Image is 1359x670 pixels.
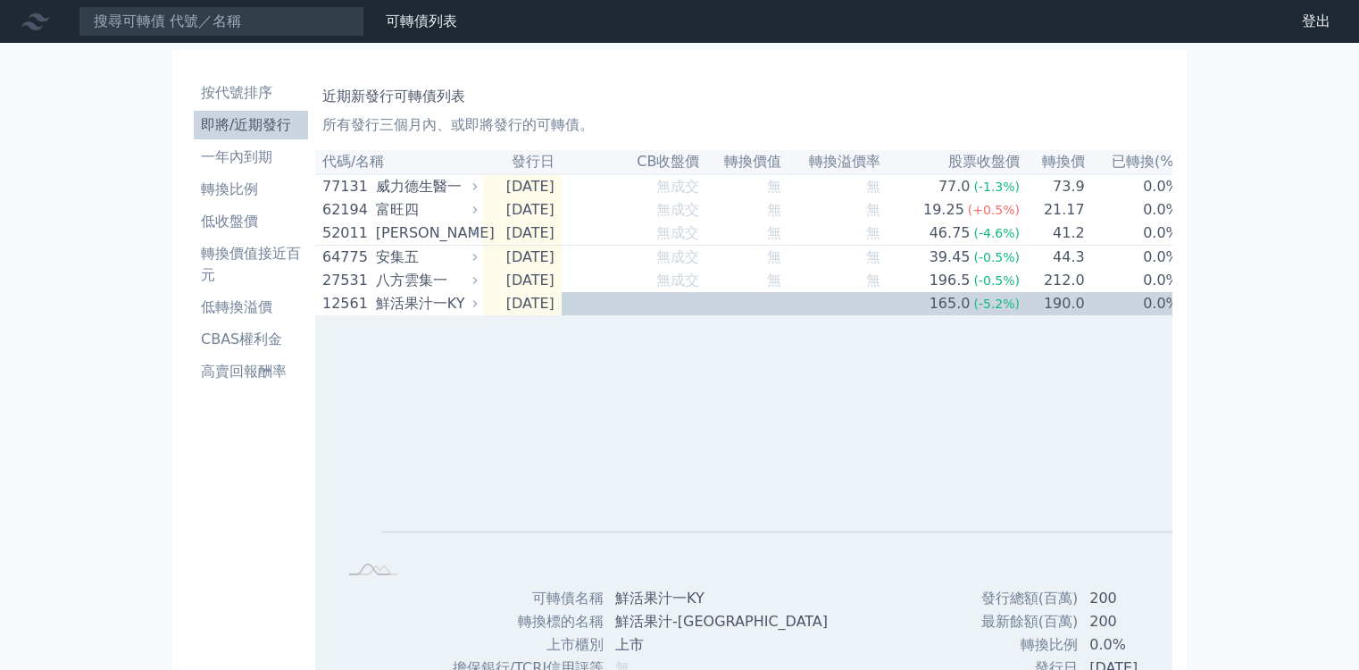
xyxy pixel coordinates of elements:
th: 股票收盤價 [881,150,1021,174]
li: CBAS權利金 [194,329,308,350]
span: (-0.5%) [974,273,1021,288]
td: 0.0% [1086,198,1180,222]
div: [PERSON_NAME] [376,222,473,244]
a: 按代號排序 [194,79,308,107]
div: 62194 [322,199,371,221]
div: 安集五 [376,247,473,268]
li: 一年內到期 [194,147,308,168]
th: CB收盤價 [562,150,701,174]
td: [DATE] [483,246,562,270]
td: 200 [1079,587,1213,610]
span: 無 [866,201,880,218]
div: 八方雲集一 [376,270,473,291]
div: 39.45 [926,247,974,268]
td: 0.0% [1086,269,1180,292]
td: 轉換標的名稱 [431,610,604,633]
p: 所有發行三個月內、或即將發行的可轉債。 [322,114,1165,136]
span: 無 [767,178,781,195]
a: 高賣回報酬率 [194,357,308,386]
td: 0.0% [1086,174,1180,198]
li: 即將/近期發行 [194,114,308,136]
input: 搜尋可轉債 代號／名稱 [79,6,364,37]
td: 發行總額(百萬) [963,587,1079,610]
span: (+0.5%) [968,203,1020,217]
td: 212.0 [1021,269,1086,292]
td: [DATE] [483,222,562,246]
a: CBAS權利金 [194,325,308,354]
span: 無成交 [656,201,699,218]
div: 富旺四 [376,199,473,221]
td: 上市櫃別 [431,633,604,657]
th: 轉換價值 [700,150,781,174]
a: 轉換價值接近百元 [194,239,308,289]
td: 鮮活果汁一KY [604,587,842,610]
div: 77.0 [935,176,974,197]
div: 165.0 [926,293,974,314]
th: 發行日 [483,150,562,174]
th: 代碼/名稱 [315,150,483,174]
li: 轉換價值接近百元 [194,243,308,286]
span: 無成交 [656,295,699,312]
td: 轉換比例 [963,633,1079,657]
div: 27531 [322,270,371,291]
span: 無 [866,272,880,289]
a: 即將/近期發行 [194,111,308,139]
td: [DATE] [483,174,562,198]
span: 無成交 [656,178,699,195]
div: 46.75 [926,222,974,244]
div: 52011 [322,222,371,244]
td: 41.2 [1021,222,1086,246]
li: 低轉換溢價 [194,297,308,318]
li: 按代號排序 [194,82,308,104]
span: 無成交 [656,272,699,289]
th: 已轉換(%) [1086,150,1180,174]
a: 登出 [1288,7,1345,36]
td: 可轉債名稱 [431,587,604,610]
a: 可轉債列表 [386,13,457,29]
td: 0.0% [1079,633,1213,657]
span: 無 [767,201,781,218]
td: 0.0% [1086,222,1180,246]
td: 0.0% [1086,292,1180,315]
td: 0.0% [1086,246,1180,270]
td: [DATE] [483,269,562,292]
a: 低收盤價 [194,207,308,236]
li: 低收盤價 [194,211,308,232]
a: 一年內到期 [194,143,308,172]
span: 無 [767,272,781,289]
span: (-4.6%) [974,226,1021,240]
g: Chart [366,342,1330,557]
td: 200 [1079,610,1213,633]
td: 73.9 [1021,174,1086,198]
div: 威力德生醫一 [376,176,473,197]
th: 轉換溢價率 [782,150,882,174]
span: (-0.5%) [974,250,1021,264]
td: 上市 [604,633,842,657]
div: 12561 [322,293,371,314]
a: 低轉換溢價 [194,293,308,322]
td: 21.17 [1021,198,1086,222]
div: 196.5 [926,270,974,291]
li: 轉換比例 [194,179,308,200]
span: 無 [767,295,781,312]
span: 無 [866,224,880,241]
span: 無 [866,295,880,312]
td: 44.3 [1021,246,1086,270]
span: 無成交 [656,248,699,265]
td: [DATE] [483,198,562,222]
span: (-5.2%) [974,297,1021,311]
span: 無 [866,248,880,265]
span: (-1.3%) [974,180,1021,194]
div: 64775 [322,247,371,268]
td: 最新餘額(百萬) [963,610,1079,633]
td: [DATE] [483,292,562,315]
th: 轉換價 [1021,150,1086,174]
span: 無 [767,224,781,241]
div: 鮮活果汁一KY [376,293,473,314]
td: 190.0 [1021,292,1086,315]
span: 無 [866,178,880,195]
div: 19.25 [920,199,968,221]
h1: 近期新發行可轉債列表 [322,86,1165,107]
li: 高賣回報酬率 [194,361,308,382]
span: 無 [767,248,781,265]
